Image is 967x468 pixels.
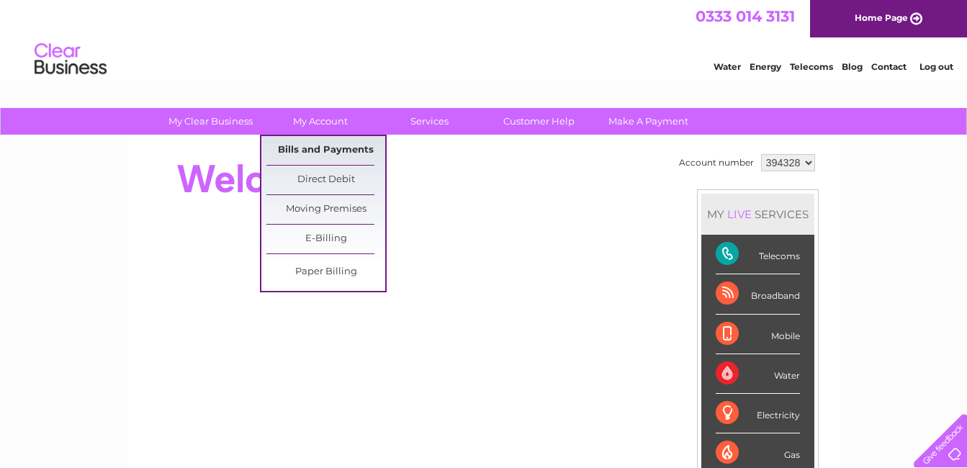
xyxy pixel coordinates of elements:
[716,394,800,433] div: Electricity
[266,195,385,224] a: Moving Premises
[266,258,385,287] a: Paper Billing
[716,315,800,354] div: Mobile
[716,274,800,314] div: Broadband
[714,61,741,72] a: Water
[266,166,385,194] a: Direct Debit
[724,207,755,221] div: LIVE
[266,225,385,253] a: E-Billing
[480,108,598,135] a: Customer Help
[370,108,489,135] a: Services
[261,108,379,135] a: My Account
[716,354,800,394] div: Water
[266,136,385,165] a: Bills and Payments
[696,7,795,25] a: 0333 014 3131
[871,61,907,72] a: Contact
[675,150,757,175] td: Account number
[750,61,781,72] a: Energy
[716,235,800,274] div: Telecoms
[151,108,270,135] a: My Clear Business
[589,108,708,135] a: Make A Payment
[842,61,863,72] a: Blog
[34,37,107,81] img: logo.png
[144,8,824,70] div: Clear Business is a trading name of Verastar Limited (registered in [GEOGRAPHIC_DATA] No. 3667643...
[790,61,833,72] a: Telecoms
[701,194,814,235] div: MY SERVICES
[919,61,953,72] a: Log out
